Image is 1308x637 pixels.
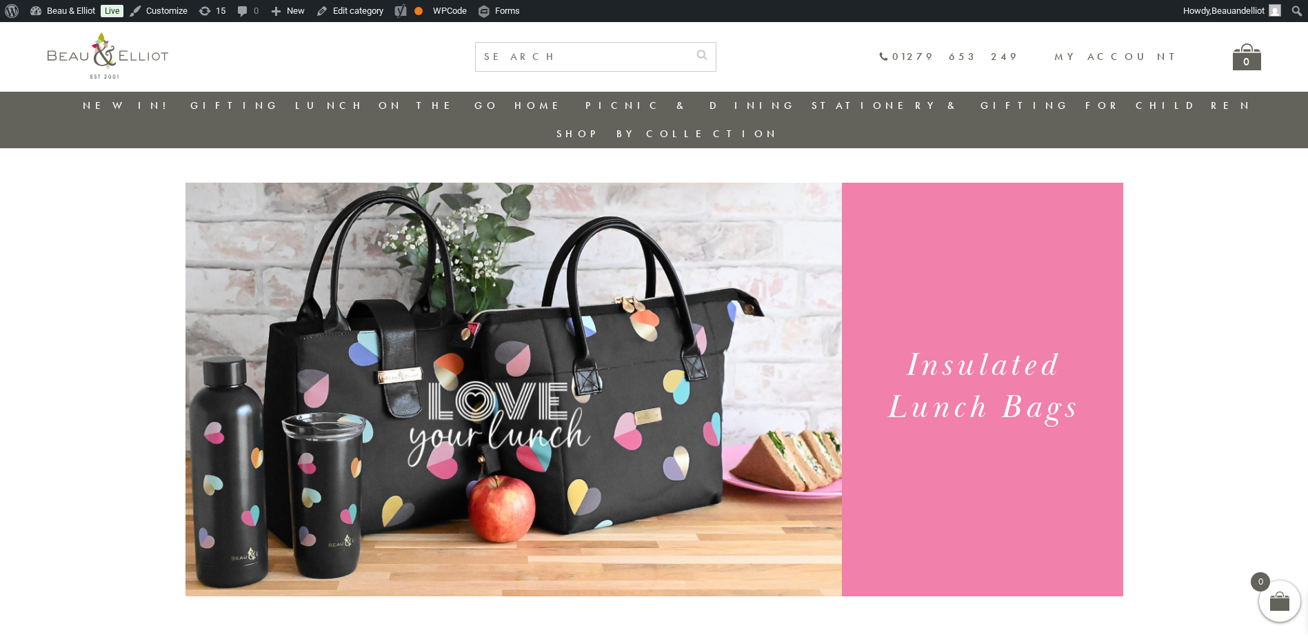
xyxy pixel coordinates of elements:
a: Stationery & Gifting [812,99,1070,112]
a: For Children [1085,99,1253,112]
a: Home [514,99,570,112]
a: 01279 653 249 [878,51,1020,63]
img: logo [48,32,168,79]
a: 0 [1233,43,1261,70]
a: Picnic & Dining [585,99,796,112]
div: OK [414,7,423,15]
a: Gifting [190,99,280,112]
a: Lunch On The Go [295,99,499,112]
a: Shop by collection [556,127,779,141]
a: Live [101,5,123,17]
span: 0 [1251,572,1270,591]
input: SEARCH [476,43,688,71]
h1: Insulated Lunch Bags [858,345,1106,429]
img: Emily Heart Set [185,183,842,596]
a: My account [1054,50,1185,63]
span: Beauandelliot [1211,6,1265,16]
a: New in! [83,99,175,112]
